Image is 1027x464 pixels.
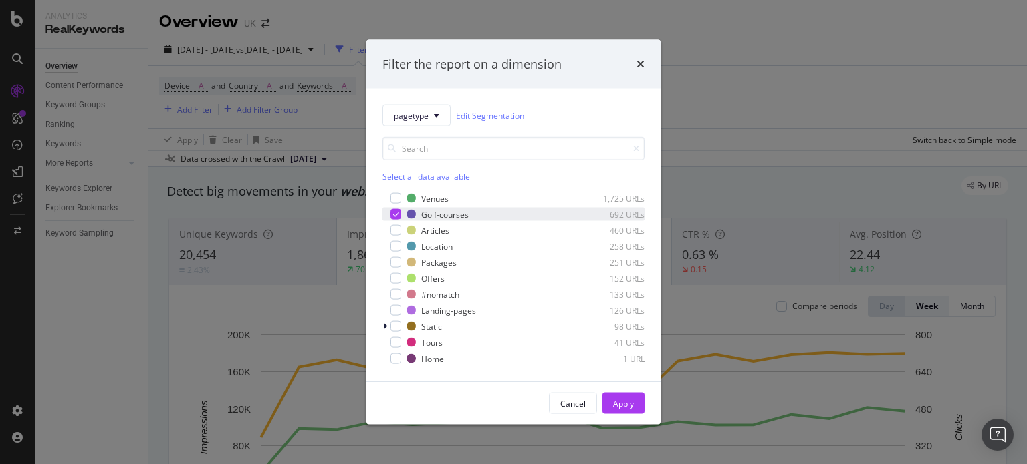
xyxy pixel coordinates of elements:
div: 460 URLs [579,224,645,236]
div: Cancel [560,397,586,409]
div: 251 URLs [579,256,645,268]
div: Offers [421,272,445,284]
div: times [637,55,645,73]
div: Static [421,320,442,332]
div: Location [421,240,453,252]
button: Cancel [549,393,597,414]
div: 98 URLs [579,320,645,332]
div: 258 URLs [579,240,645,252]
div: Open Intercom Messenger [982,419,1014,451]
button: pagetype [382,105,451,126]
a: Edit Segmentation [456,108,524,122]
div: Packages [421,256,457,268]
div: Filter the report on a dimension [382,55,562,73]
div: Landing-pages [421,304,476,316]
div: 692 URLs [579,208,645,220]
div: Apply [613,397,634,409]
div: Venues [421,192,449,204]
div: Articles [421,224,449,236]
div: 152 URLs [579,272,645,284]
div: 1,725 URLs [579,192,645,204]
input: Search [382,137,645,160]
div: Golf-courses [421,208,469,220]
div: Home [421,353,444,364]
div: 1 URL [579,353,645,364]
div: Tours [421,336,443,348]
div: 41 URLs [579,336,645,348]
div: Select all data available [382,171,645,182]
span: pagetype [394,109,429,121]
button: Apply [602,393,645,414]
div: modal [366,39,661,425]
div: 133 URLs [579,288,645,300]
div: #nomatch [421,288,459,300]
div: 126 URLs [579,304,645,316]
